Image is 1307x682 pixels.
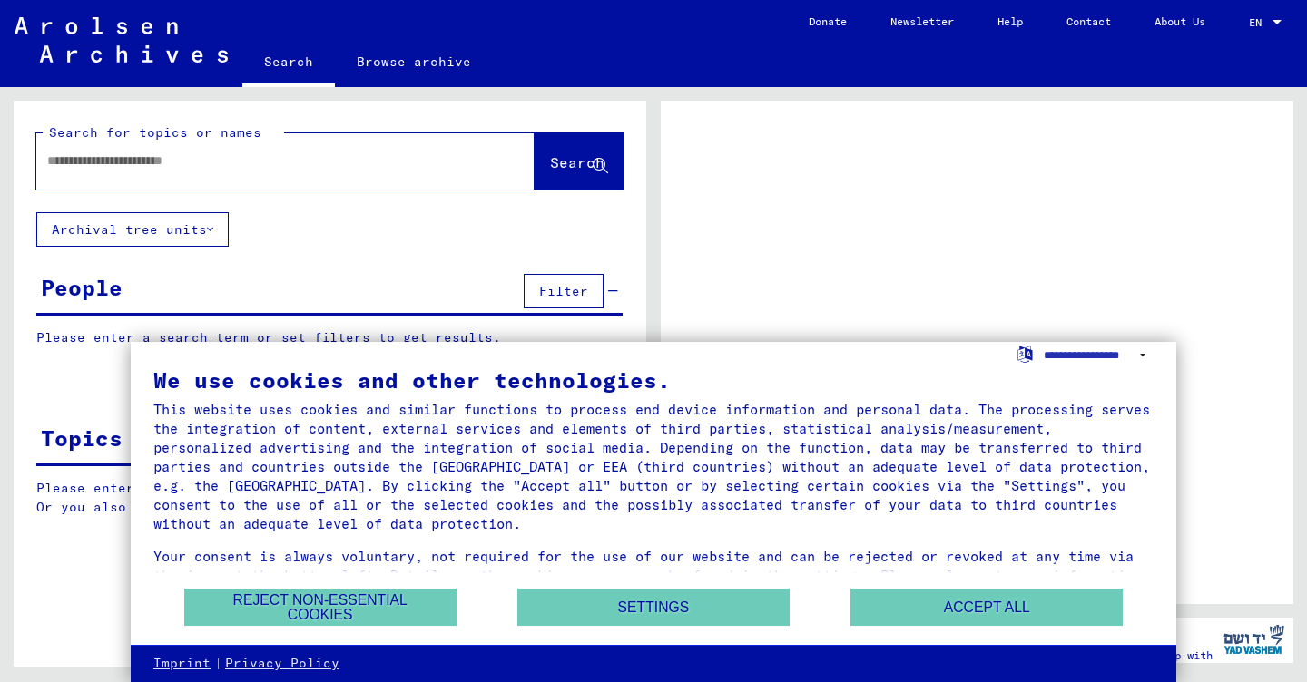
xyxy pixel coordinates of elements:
[153,547,1154,604] div: Your consent is always voluntary, not required for the use of our website and can be rejected or ...
[225,655,339,673] a: Privacy Policy
[1220,617,1288,662] img: yv_logo.png
[1249,16,1269,29] span: EN
[153,400,1154,533] div: This website uses cookies and similar functions to process end device information and personal da...
[153,655,211,673] a: Imprint
[535,133,624,190] button: Search
[550,153,604,171] span: Search
[36,479,624,517] p: Please enter a search term or set filters to get results. Or you also can browse the manually.
[36,328,623,347] p: Please enter a search term or set filters to get results.
[335,40,493,83] a: Browse archive
[539,283,588,299] span: Filter
[41,422,123,454] div: Topics
[49,124,261,141] mat-label: Search for topics or names
[242,40,335,87] a: Search
[15,17,228,63] img: Arolsen_neg.svg
[184,589,457,626] button: Reject non-essential cookies
[517,589,790,626] button: Settings
[153,369,1154,391] div: We use cookies and other technologies.
[850,589,1123,626] button: Accept all
[41,271,123,304] div: People
[36,212,229,247] button: Archival tree units
[524,274,604,308] button: Filter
